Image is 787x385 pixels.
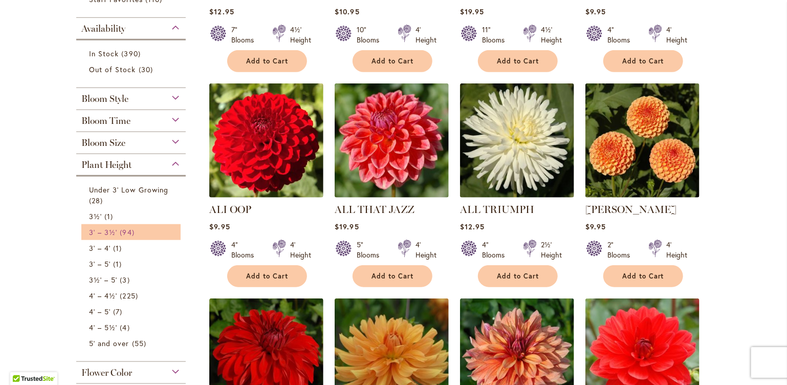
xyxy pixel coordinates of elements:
[89,323,117,332] span: 4' – 5½'
[8,349,36,377] iframe: Launch Accessibility Center
[89,227,117,237] span: 3' – 3½'
[81,137,125,148] span: Bloom Size
[478,265,558,287] button: Add to Cart
[460,83,574,198] img: ALL TRIUMPH
[482,25,511,45] div: 11" Blooms
[89,49,119,58] span: In Stock
[139,64,156,75] span: 30
[121,48,143,59] span: 390
[89,243,111,253] span: 3' – 4'
[231,240,260,260] div: 4" Blooms
[209,7,234,16] span: $12.95
[357,25,385,45] div: 10" Blooms
[89,184,176,206] a: Under 3' Low Growing 28
[120,322,132,333] span: 4
[460,222,485,231] span: $12.95
[89,259,176,269] a: 3' – 5' 1
[290,25,311,45] div: 4½' Height
[585,83,699,198] img: AMBER QUEEN
[497,272,539,281] span: Add to Cart
[89,243,176,253] a: 3' – 4' 1
[335,203,414,216] a: ALL THAT JAZZ
[246,57,288,66] span: Add to Cart
[120,227,137,238] span: 94
[209,190,323,200] a: ALI OOP
[353,265,432,287] button: Add to Cart
[541,240,562,260] div: 2½' Height
[460,190,574,200] a: ALL TRIUMPH
[89,291,117,301] span: 4' – 4½'
[209,222,230,231] span: $9.95
[585,190,699,200] a: AMBER QUEEN
[89,48,176,59] a: In Stock 390
[335,83,449,198] img: ALL THAT JAZZ
[113,259,124,269] span: 1
[357,240,385,260] div: 5" Blooms
[81,115,130,126] span: Bloom Time
[89,307,111,316] span: 4' – 5'
[478,50,558,72] button: Add to Cart
[622,57,664,66] span: Add to Cart
[603,265,683,287] button: Add to Cart
[81,367,132,378] span: Flower Color
[104,211,116,222] span: 1
[227,50,307,72] button: Add to Cart
[603,50,683,72] button: Add to Cart
[585,203,676,216] a: [PERSON_NAME]
[585,222,606,231] span: $9.95
[335,7,359,16] span: $10.95
[607,240,636,260] div: 2" Blooms
[120,274,132,285] span: 3
[666,25,687,45] div: 4' Height
[209,83,323,198] img: ALI OOP
[89,64,176,75] a: Out of Stock 30
[666,240,687,260] div: 4' Height
[335,222,359,231] span: $19.95
[246,272,288,281] span: Add to Cart
[371,57,413,66] span: Add to Cart
[113,243,124,253] span: 1
[353,50,432,72] button: Add to Cart
[89,306,176,317] a: 4' – 5' 7
[585,7,606,16] span: $9.95
[81,23,125,34] span: Availability
[89,338,129,348] span: 5' and over
[482,240,511,260] div: 4" Blooms
[541,25,562,45] div: 4½' Height
[89,259,111,269] span: 3' – 5'
[290,240,311,260] div: 4' Height
[89,211,102,221] span: 3½'
[89,274,176,285] a: 3½' – 5' 3
[89,227,176,238] a: 3' – 3½' 94
[89,211,176,222] a: 3½' 1
[607,25,636,45] div: 4" Blooms
[335,190,449,200] a: ALL THAT JAZZ
[227,265,307,287] button: Add to Cart
[81,93,128,104] span: Bloom Style
[416,25,436,45] div: 4' Height
[416,240,436,260] div: 4' Height
[89,322,176,333] a: 4' – 5½' 4
[89,338,176,349] a: 5' and over 55
[120,290,140,301] span: 225
[460,203,534,216] a: ALL TRIUMPH
[89,290,176,301] a: 4' – 4½' 225
[231,25,260,45] div: 7" Blooms
[460,7,484,16] span: $19.95
[89,275,117,285] span: 3½' – 5'
[89,65,136,74] span: Out of Stock
[132,338,149,349] span: 55
[113,306,125,317] span: 7
[622,272,664,281] span: Add to Cart
[89,185,168,195] span: Under 3' Low Growing
[371,272,413,281] span: Add to Cart
[497,57,539,66] span: Add to Cart
[209,203,251,216] a: ALI OOP
[81,159,132,170] span: Plant Height
[89,195,105,206] span: 28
